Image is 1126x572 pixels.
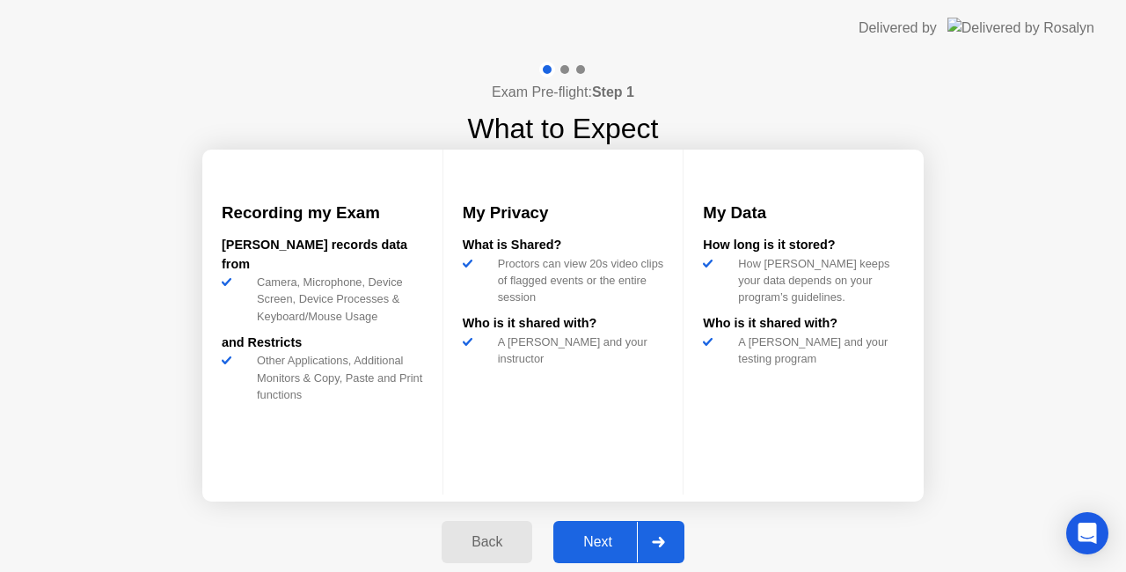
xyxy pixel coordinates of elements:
h3: My Data [703,201,904,225]
div: Back [447,534,527,550]
div: How long is it stored? [703,236,904,255]
div: Other Applications, Additional Monitors & Copy, Paste and Print functions [250,352,423,403]
img: Delivered by Rosalyn [947,18,1094,38]
button: Next [553,521,684,563]
div: Who is it shared with? [703,314,904,334]
div: What is Shared? [463,236,664,255]
div: Open Intercom Messenger [1066,512,1108,554]
button: Back [442,521,532,563]
div: and Restricts [222,334,423,353]
h1: What to Expect [468,107,659,150]
h4: Exam Pre-flight: [492,82,634,103]
div: [PERSON_NAME] records data from [222,236,423,274]
div: Next [559,534,637,550]
h3: Recording my Exam [222,201,423,225]
b: Step 1 [592,84,634,99]
div: Delivered by [859,18,937,39]
div: How [PERSON_NAME] keeps your data depends on your program’s guidelines. [731,255,904,306]
h3: My Privacy [463,201,664,225]
div: Camera, Microphone, Device Screen, Device Processes & Keyboard/Mouse Usage [250,274,423,325]
div: A [PERSON_NAME] and your instructor [491,334,664,367]
div: A [PERSON_NAME] and your testing program [731,334,904,367]
div: Proctors can view 20s video clips of flagged events or the entire session [491,255,664,306]
div: Who is it shared with? [463,314,664,334]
